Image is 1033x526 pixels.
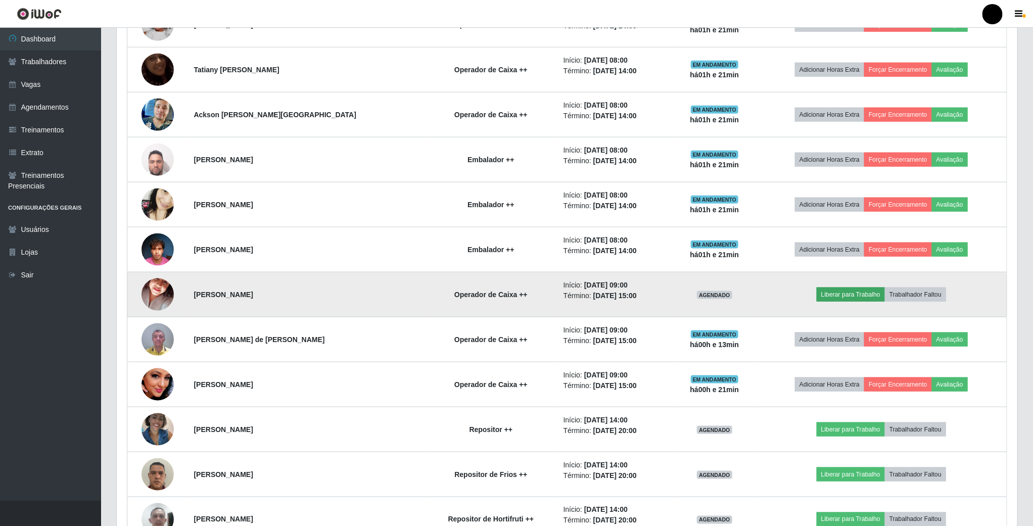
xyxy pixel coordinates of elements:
[691,375,739,384] span: EM ANDAMENTO
[691,241,739,249] span: EM ANDAMENTO
[932,377,968,392] button: Avaliação
[864,332,932,347] button: Forçar Encerramento
[564,415,668,425] li: Início:
[795,377,864,392] button: Adicionar Horas Extra
[194,380,253,389] strong: [PERSON_NAME]
[593,381,637,390] time: [DATE] 15:00
[932,198,968,212] button: Avaliação
[194,291,253,299] strong: [PERSON_NAME]
[584,326,628,334] time: [DATE] 09:00
[17,8,62,20] img: CoreUI Logo
[817,288,885,302] button: Liberar para Trabalho
[584,191,628,199] time: [DATE] 08:00
[795,243,864,257] button: Adicionar Horas Extra
[454,380,528,389] strong: Operador de Caixa ++
[690,341,739,349] strong: há 00 h e 13 min
[795,332,864,347] button: Adicionar Horas Extra
[864,198,932,212] button: Forçar Encerramento
[697,471,732,479] span: AGENDADO
[448,515,534,523] strong: Repositor de Hortifruti ++
[564,425,668,436] li: Término:
[593,426,637,435] time: [DATE] 20:00
[691,196,739,204] span: EM ANDAMENTO
[564,370,668,380] li: Início:
[467,201,514,209] strong: Embalador ++
[690,251,739,259] strong: há 01 h e 21 min
[584,281,628,289] time: [DATE] 09:00
[142,318,174,361] img: 1734563088725.jpeg
[564,470,668,481] li: Término:
[584,101,628,109] time: [DATE] 08:00
[697,291,732,299] span: AGENDADO
[584,236,628,244] time: [DATE] 08:00
[142,170,174,240] img: 1735568187482.jpeg
[817,467,885,482] button: Liberar para Trabalho
[690,26,739,34] strong: há 01 h e 21 min
[584,146,628,154] time: [DATE] 08:00
[194,21,253,29] strong: [PERSON_NAME]
[564,280,668,291] li: Início:
[584,416,628,424] time: [DATE] 14:00
[142,453,174,496] img: 1749663581820.jpeg
[194,156,253,164] strong: [PERSON_NAME]
[467,156,514,164] strong: Embalador ++
[194,336,325,344] strong: [PERSON_NAME] de [PERSON_NAME]
[593,247,637,255] time: [DATE] 14:00
[795,108,864,122] button: Adicionar Horas Extra
[691,330,739,339] span: EM ANDAMENTO
[885,467,946,482] button: Trabalhador Faltou
[142,266,174,323] img: 1673461881907.jpeg
[593,202,637,210] time: [DATE] 14:00
[795,63,864,77] button: Adicionar Horas Extra
[454,66,528,74] strong: Operador de Caixa ++
[795,198,864,212] button: Adicionar Horas Extra
[194,66,279,74] strong: Tatiany [PERSON_NAME]
[932,332,968,347] button: Avaliação
[691,151,739,159] span: EM ANDAMENTO
[593,67,637,75] time: [DATE] 14:00
[690,71,739,79] strong: há 01 h e 21 min
[691,106,739,114] span: EM ANDAMENTO
[691,61,739,69] span: EM ANDAMENTO
[593,157,637,165] time: [DATE] 14:00
[564,156,668,166] li: Término:
[584,506,628,514] time: [DATE] 14:00
[885,288,946,302] button: Trabalhador Faltou
[467,246,514,254] strong: Embalador ++
[593,337,637,345] time: [DATE] 15:00
[194,425,253,434] strong: [PERSON_NAME]
[142,86,174,144] img: 1745957511046.jpeg
[593,471,637,480] time: [DATE] 20:00
[194,111,357,119] strong: Ackson [PERSON_NAME][GEOGRAPHIC_DATA]
[697,516,732,524] span: AGENDADO
[593,516,637,524] time: [DATE] 20:00
[564,111,668,121] li: Término:
[690,386,739,394] strong: há 00 h e 21 min
[564,201,668,211] li: Término:
[564,55,668,66] li: Início:
[564,460,668,470] li: Início:
[564,246,668,256] li: Término:
[142,138,174,181] img: 1729168499099.jpeg
[564,325,668,336] li: Início:
[194,201,253,209] strong: [PERSON_NAME]
[564,336,668,346] li: Término:
[864,108,932,122] button: Forçar Encerramento
[864,377,932,392] button: Forçar Encerramento
[864,153,932,167] button: Forçar Encerramento
[932,153,968,167] button: Avaliação
[564,235,668,246] li: Início:
[142,228,174,271] img: 1752757807847.jpeg
[864,63,932,77] button: Forçar Encerramento
[593,112,637,120] time: [DATE] 14:00
[564,380,668,391] li: Término:
[564,145,668,156] li: Início:
[454,21,528,29] strong: Operador de Caixa ++
[593,292,637,300] time: [DATE] 15:00
[454,291,528,299] strong: Operador de Caixa ++
[469,425,513,434] strong: Repositor ++
[795,153,864,167] button: Adicionar Horas Extra
[690,206,739,214] strong: há 01 h e 21 min
[932,63,968,77] button: Avaliação
[142,41,174,99] img: 1721152880470.jpeg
